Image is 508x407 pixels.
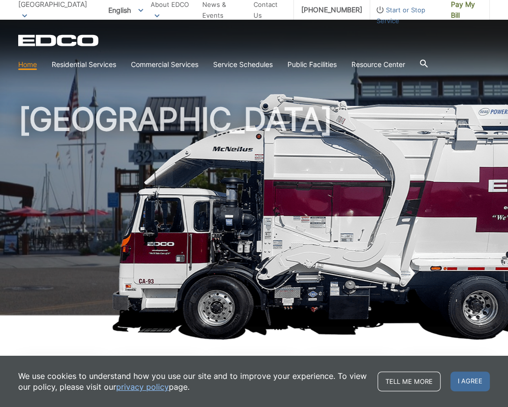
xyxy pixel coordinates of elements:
a: Commercial Services [131,59,198,70]
a: Service Schedules [213,59,273,70]
span: English [101,2,151,18]
a: Resource Center [351,59,405,70]
a: Home [18,59,37,70]
h1: [GEOGRAPHIC_DATA] [18,103,490,320]
span: I agree [450,372,490,391]
a: Tell me more [378,372,441,391]
a: Public Facilities [287,59,337,70]
a: EDCD logo. Return to the homepage. [18,34,100,46]
p: We use cookies to understand how you use our site and to improve your experience. To view our pol... [18,371,368,392]
a: Residential Services [52,59,116,70]
a: privacy policy [116,381,169,392]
